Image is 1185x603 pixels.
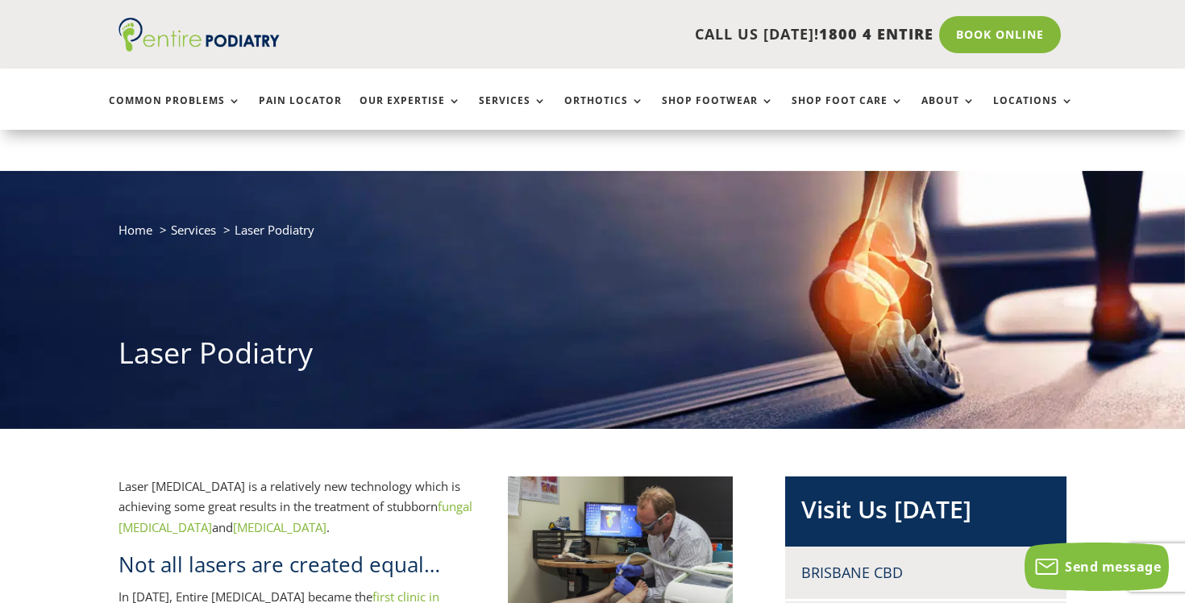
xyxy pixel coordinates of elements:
[233,519,326,535] a: [MEDICAL_DATA]
[118,498,472,535] a: fungal [MEDICAL_DATA]
[109,95,241,130] a: Common Problems
[1025,543,1169,591] button: Send message
[801,493,1050,534] h2: Visit Us [DATE]
[259,95,342,130] a: Pain Locator
[564,95,644,130] a: Orthotics
[993,95,1074,130] a: Locations
[801,563,1050,583] h4: Brisbane CBD
[819,24,933,44] span: 1800 4 ENTIRE
[1065,558,1161,576] span: Send message
[662,95,774,130] a: Shop Footwear
[479,95,547,130] a: Services
[118,222,152,238] a: Home
[118,219,1066,252] nav: breadcrumb
[171,222,216,238] a: Services
[118,476,474,551] p: Laser [MEDICAL_DATA] is a relatively new technology which is achieving some great results in the ...
[118,333,1066,381] h1: Laser Podiatry
[337,24,933,45] p: CALL US [DATE]!
[921,95,975,130] a: About
[360,95,461,130] a: Our Expertise
[118,550,474,587] h2: Not all lasers are created equal…
[939,16,1061,53] a: Book Online
[792,95,904,130] a: Shop Foot Care
[118,39,280,55] a: Entire Podiatry
[235,222,314,238] span: Laser Podiatry
[118,18,280,52] img: logo (1)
